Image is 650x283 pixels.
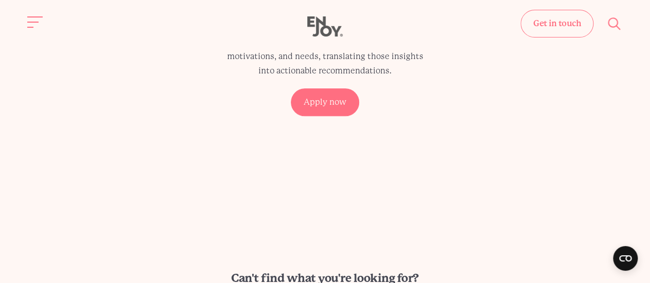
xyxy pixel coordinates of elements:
[604,13,625,34] button: Site search
[613,246,638,271] button: Open CMP widget
[291,88,359,116] div: Apply now
[25,11,46,33] button: Site navigation
[521,10,593,37] a: Get in touch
